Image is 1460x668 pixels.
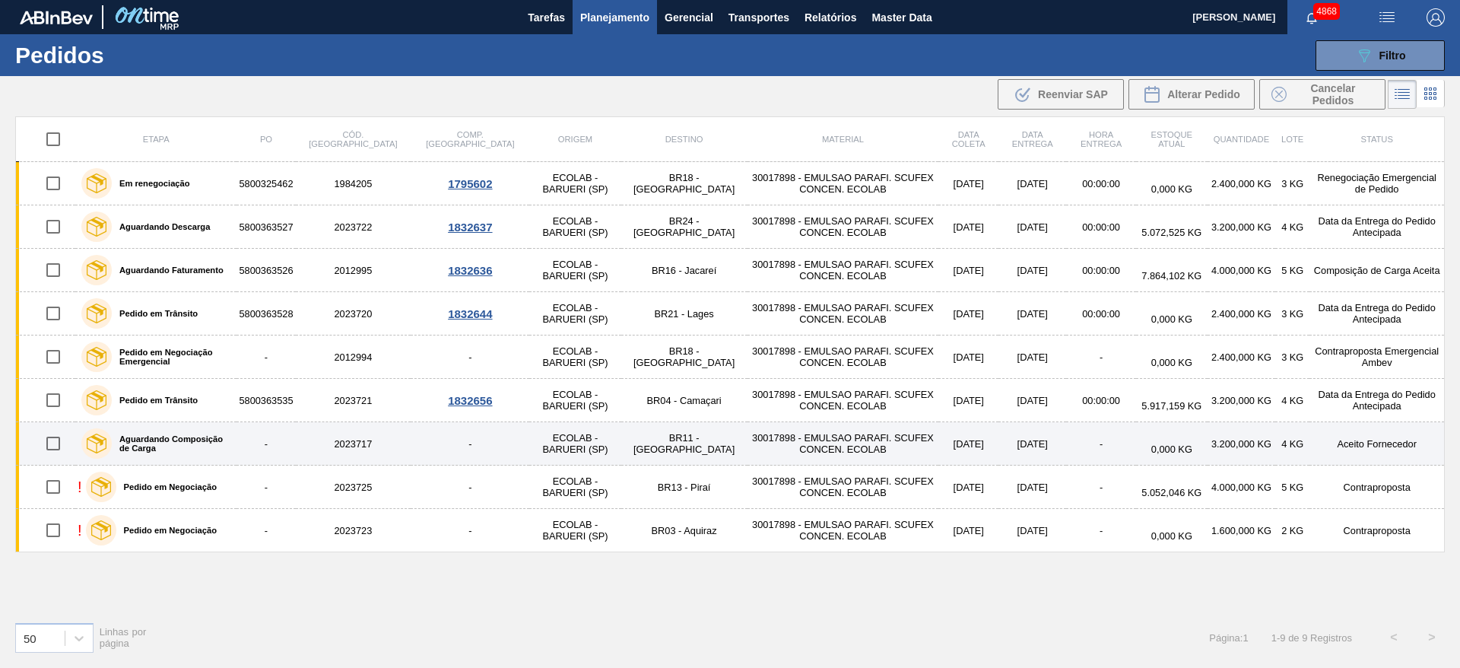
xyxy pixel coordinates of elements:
[413,221,527,234] div: 1832637
[621,205,747,249] td: BR24 - [GEOGRAPHIC_DATA]
[1128,79,1255,110] div: Alterar Pedido
[112,266,224,275] label: Aguardando Faturamento
[16,379,1445,422] a: Pedido em Trânsito58003635352023721ECOLAB - BARUERI (SP)BR04 - Camaçari30017898 - EMULSAO PARAFI....
[16,422,1445,466] a: Aguardando Composição de Carga-2023717-ECOLAB - BARUERI (SP)BR11 - [GEOGRAPHIC_DATA]30017898 - EM...
[413,177,527,190] div: 1795602
[998,379,1066,422] td: [DATE]
[16,249,1445,292] a: Aguardando Faturamento58003635262012995ECOLAB - BARUERI (SP)BR16 - Jacareí30017898 - EMULSAO PARA...
[236,466,295,509] td: -
[296,249,411,292] td: 2012995
[747,162,939,205] td: 30017898 - EMULSAO PARAFI. SCUFEX CONCEN. ECOLAB
[621,466,747,509] td: BR13 - Piraí
[1379,49,1406,62] span: Filtro
[621,509,747,552] td: BR03 - Aquiraz
[1151,530,1192,542] span: 0,000 KG
[1066,509,1136,552] td: -
[1081,130,1122,148] span: Hora Entrega
[1066,249,1136,292] td: 00:00:00
[260,135,272,144] span: PO
[1141,400,1201,412] span: 5.917,159 KG
[1038,88,1108,100] span: Reenviar SAP
[805,8,856,27] span: Relatórios
[1287,7,1336,28] button: Notificações
[529,336,620,379] td: ECOLAB - BARUERI (SP)
[236,509,295,552] td: -
[1275,422,1309,466] td: 4 KG
[747,379,939,422] td: 30017898 - EMULSAO PARAFI. SCUFEX CONCEN. ECOLAB
[1427,8,1445,27] img: Logout
[112,222,210,231] label: Aguardando Descarga
[24,631,36,644] div: 50
[747,422,939,466] td: 30017898 - EMULSAO PARAFI. SCUFEX CONCEN. ECOLAB
[952,130,985,148] span: Data coleta
[998,466,1066,509] td: [DATE]
[1275,379,1309,422] td: 4 KG
[529,466,620,509] td: ECOLAB - BARUERI (SP)
[1151,183,1192,195] span: 0,000 KG
[1309,422,1444,466] td: Aceito Fornecedor
[938,205,998,249] td: [DATE]
[1313,3,1340,20] span: 4868
[1141,227,1201,238] span: 5.072,525 KG
[747,205,939,249] td: 30017898 - EMULSAO PARAFI. SCUFEX CONCEN. ECOLAB
[236,336,295,379] td: -
[998,162,1066,205] td: [DATE]
[1012,130,1053,148] span: Data entrega
[1208,205,1275,249] td: 3.200,000 KG
[998,509,1066,552] td: [DATE]
[16,205,1445,249] a: Aguardando Descarga58003635272023722ECOLAB - BARUERI (SP)BR24 - [GEOGRAPHIC_DATA]30017898 - EMULS...
[998,292,1066,336] td: [DATE]
[938,292,998,336] td: [DATE]
[1309,379,1444,422] td: Data da Entrega do Pedido Antecipada
[296,162,411,205] td: 1984205
[822,135,864,144] span: Material
[116,526,217,535] label: Pedido em Negociação
[1066,205,1136,249] td: 00:00:00
[529,422,620,466] td: ECOLAB - BARUERI (SP)
[413,307,527,320] div: 1832644
[1309,466,1444,509] td: Contraproposta
[1208,292,1275,336] td: 2.400,000 KG
[100,626,147,649] span: Linhas por página
[529,205,620,249] td: ECOLAB - BARUERI (SP)
[747,249,939,292] td: 30017898 - EMULSAO PARAFI. SCUFEX CONCEN. ECOLAB
[1066,379,1136,422] td: 00:00:00
[236,422,295,466] td: -
[236,292,295,336] td: 5800363528
[938,509,998,552] td: [DATE]
[665,8,713,27] span: Gerencial
[1066,422,1136,466] td: -
[1275,509,1309,552] td: 2 KG
[16,162,1445,205] a: Em renegociação58003254621984205ECOLAB - BARUERI (SP)BR18 - [GEOGRAPHIC_DATA]30017898 - EMULSAO P...
[296,509,411,552] td: 2023723
[20,11,93,24] img: TNhmsLtSVTkK8tSr43FrP2fwEKptu5GPRR3wAAAABJRU5ErkJggg==
[236,205,295,249] td: 5800363527
[296,379,411,422] td: 2023721
[1208,379,1275,422] td: 3.200,000 KG
[621,336,747,379] td: BR18 - [GEOGRAPHIC_DATA]
[1316,40,1445,71] button: Filtro
[529,292,620,336] td: ECOLAB - BARUERI (SP)
[1388,80,1417,109] div: Visão em Lista
[296,205,411,249] td: 2023722
[1066,162,1136,205] td: 00:00:00
[78,479,82,496] div: !
[16,466,1445,509] a: !Pedido em Negociação-2023725-ECOLAB - BARUERI (SP)BR13 - Piraí30017898 - EMULSAO PARAFI. SCUFEX ...
[747,466,939,509] td: 30017898 - EMULSAO PARAFI. SCUFEX CONCEN. ECOLAB
[938,379,998,422] td: [DATE]
[998,422,1066,466] td: [DATE]
[1208,509,1275,552] td: 1.600,000 KG
[1151,357,1192,368] span: 0,000 KG
[1281,135,1303,144] span: Lote
[1208,336,1275,379] td: 2.400,000 KG
[15,46,243,64] h1: Pedidos
[1275,466,1309,509] td: 5 KG
[529,379,620,422] td: ECOLAB - BARUERI (SP)
[1066,292,1136,336] td: 00:00:00
[411,466,529,509] td: -
[296,292,411,336] td: 2023720
[1209,632,1248,644] span: Página : 1
[1275,292,1309,336] td: 3 KG
[938,422,998,466] td: [DATE]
